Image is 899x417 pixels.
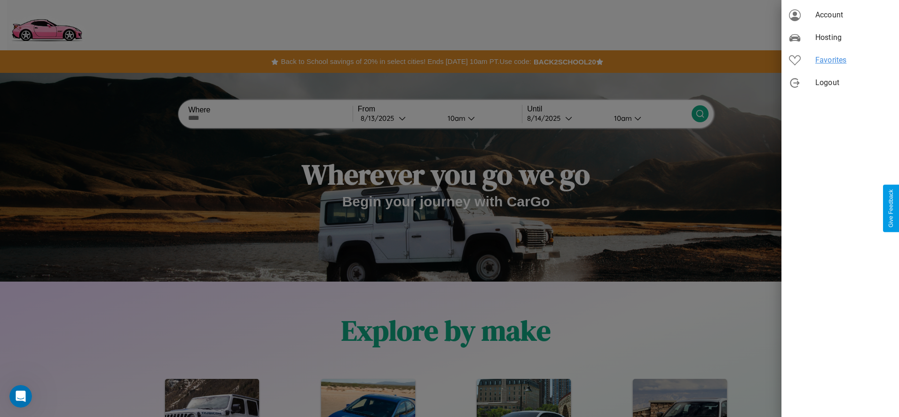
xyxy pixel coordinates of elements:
[888,189,894,228] div: Give Feedback
[781,4,899,26] div: Account
[9,385,32,408] iframe: Intercom live chat
[815,77,891,88] span: Logout
[815,9,891,21] span: Account
[815,32,891,43] span: Hosting
[781,49,899,71] div: Favorites
[815,55,891,66] span: Favorites
[781,71,899,94] div: Logout
[781,26,899,49] div: Hosting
